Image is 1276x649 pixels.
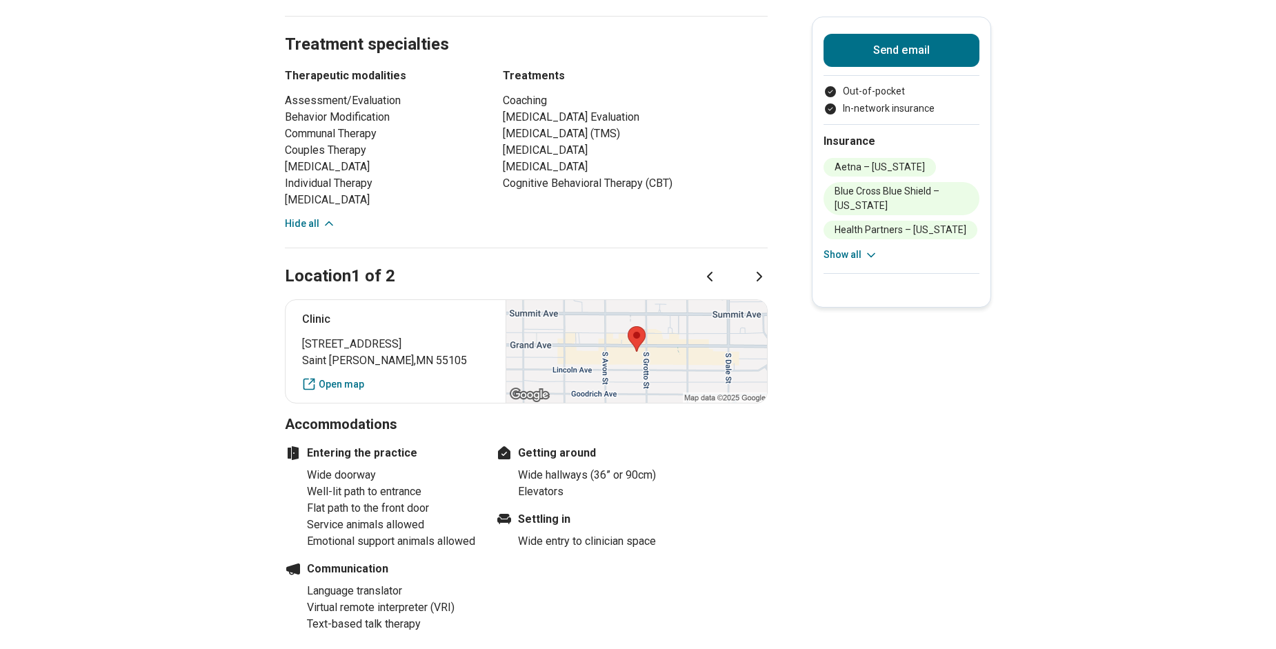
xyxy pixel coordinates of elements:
li: [MEDICAL_DATA] (TMS) [503,126,768,142]
h4: Entering the practice [285,445,478,461]
li: Couples Therapy [285,142,478,159]
h4: Getting around [496,445,689,461]
li: Communal Therapy [285,126,478,142]
h4: Settling in [496,511,689,528]
li: Health Partners – [US_STATE] [824,221,977,239]
h3: Accommodations [285,415,768,434]
li: Text-based talk therapy [307,616,478,632]
li: In-network insurance [824,101,979,116]
li: Individual Therapy [285,175,478,192]
li: Elevators [518,483,689,500]
li: Virtual remote interpreter (VRI) [307,599,478,616]
h3: Treatments [503,68,768,84]
li: Assessment/Evaluation [285,92,478,109]
li: [MEDICAL_DATA] [285,192,478,208]
li: Cognitive Behavioral Therapy (CBT) [503,175,768,192]
li: Aetna – [US_STATE] [824,158,936,177]
button: Send email [824,34,979,67]
li: Emotional support animals allowed [307,533,478,550]
li: Out-of-pocket [824,84,979,99]
li: [MEDICAL_DATA] Evaluation [503,109,768,126]
h3: Therapeutic modalities [285,68,478,84]
li: [MEDICAL_DATA] [285,159,478,175]
span: Saint [PERSON_NAME] , MN 55105 [302,352,489,369]
button: Show all [824,248,878,262]
h4: Communication [285,561,478,577]
li: Wide entry to clinician space [518,533,689,550]
h2: Insurance [824,133,979,150]
li: Language translator [307,583,478,599]
h2: Location 1 of 2 [285,265,395,288]
li: [MEDICAL_DATA] [503,142,768,159]
button: Hide all [285,217,336,231]
ul: Payment options [824,84,979,116]
li: Flat path to the front door [307,500,478,517]
li: [MEDICAL_DATA] [503,159,768,175]
li: Blue Cross Blue Shield – [US_STATE] [824,182,979,215]
li: Wide doorway [307,467,478,483]
li: Well-lit path to entrance [307,483,478,500]
a: Open map [302,377,489,392]
li: Coaching [503,92,768,109]
li: Behavior Modification [285,109,478,126]
span: [STREET_ADDRESS] [302,336,489,352]
li: Wide hallways (36” or 90cm) [518,467,689,483]
p: Clinic [302,311,489,328]
li: Service animals allowed [307,517,478,533]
